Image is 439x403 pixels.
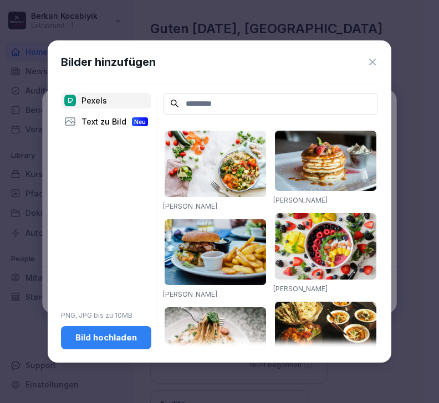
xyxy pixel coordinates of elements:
a: [PERSON_NAME] [163,290,217,298]
div: Pexels [61,93,151,108]
p: PNG, JPG bis zu 10MB [61,311,151,321]
div: Bild hochladen [70,332,142,344]
img: pexels-photo-958545.jpeg [275,302,376,357]
a: [PERSON_NAME] [163,202,217,210]
img: pexels-photo-1279330.jpeg [165,307,266,374]
img: pexels-photo-70497.jpeg [165,219,266,286]
a: [PERSON_NAME] [273,196,328,204]
button: Bild hochladen [61,326,151,349]
div: Neu [132,117,148,126]
img: pexels.png [64,95,76,106]
div: Text zu Bild [61,114,151,130]
img: pexels-photo-1099680.jpeg [275,213,376,280]
a: [PERSON_NAME] [273,285,328,293]
img: pexels-photo-376464.jpeg [275,131,376,191]
img: pexels-photo-1640777.jpeg [165,131,266,197]
h1: Bilder hinzufügen [61,54,156,70]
